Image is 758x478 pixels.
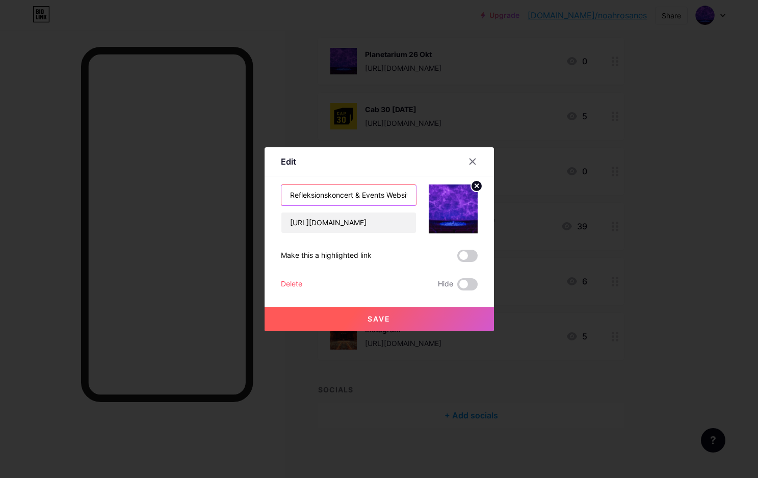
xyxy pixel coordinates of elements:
[438,278,453,290] span: Hide
[368,314,390,323] span: Save
[281,213,416,233] input: URL
[281,155,296,168] div: Edit
[281,278,302,290] div: Delete
[281,250,372,262] div: Make this a highlighted link
[281,185,416,205] input: Title
[429,184,478,233] img: link_thumbnail
[265,307,494,331] button: Save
